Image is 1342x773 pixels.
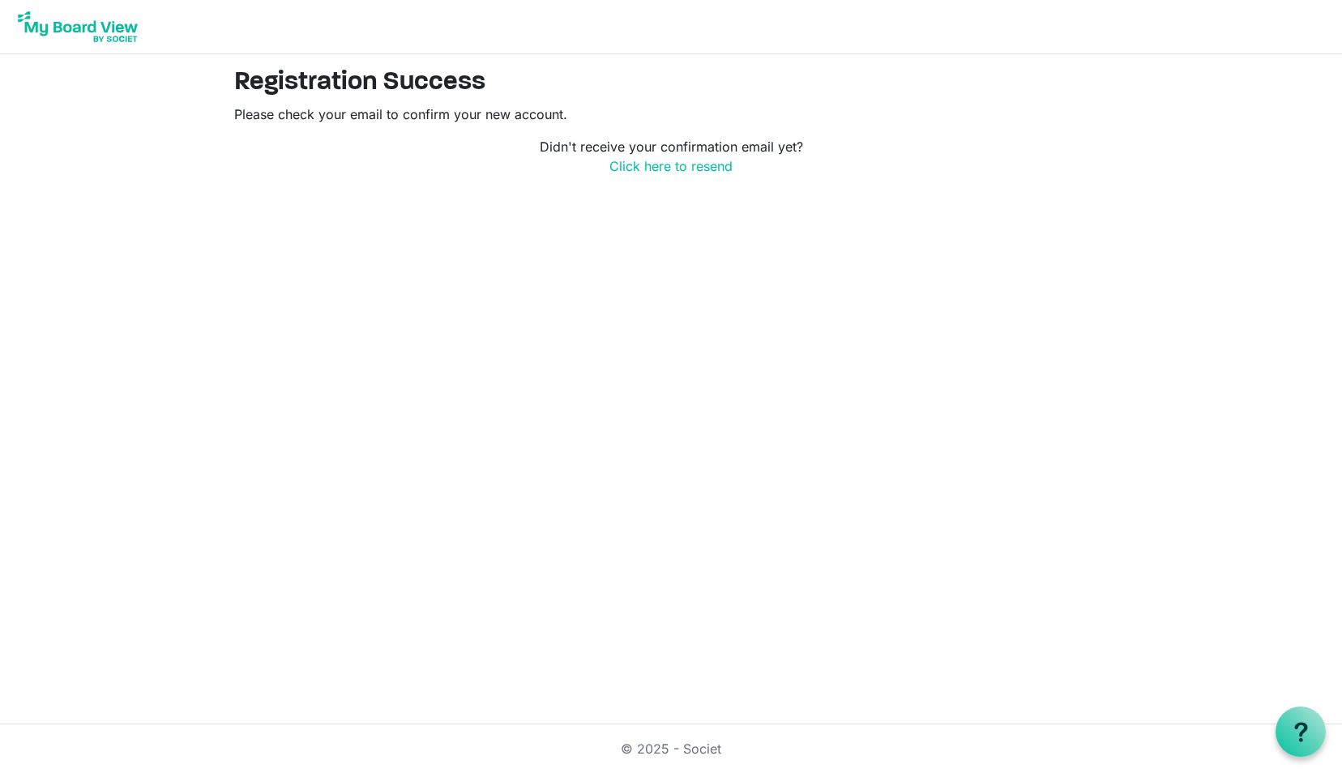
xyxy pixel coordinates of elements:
p: Didn't receive your confirmation email yet? [234,137,1108,176]
a: Click here to resend [609,158,733,174]
img: My Board View Logo [13,6,143,47]
a: © 2025 - Societ [621,741,721,757]
h2: Registration Success [234,67,1108,98]
p: Please check your email to confirm your new account. [234,105,1108,124]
